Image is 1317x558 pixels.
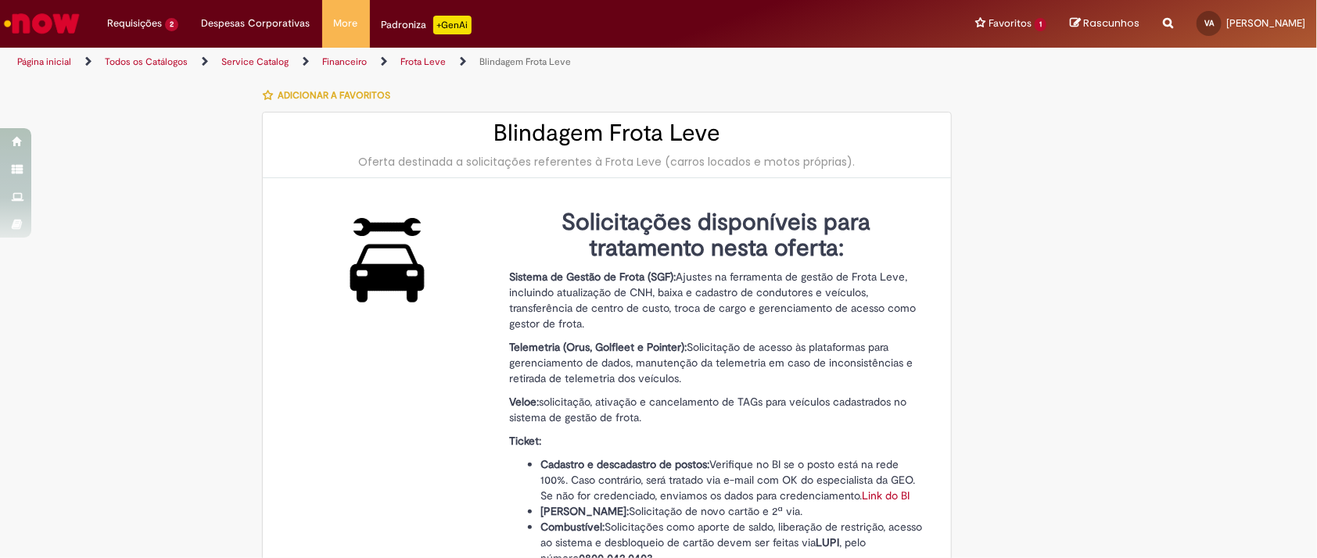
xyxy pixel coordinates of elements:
strong: Combustível: [540,520,605,534]
a: Blindagem Frota Leve [479,55,571,68]
a: Página inicial [17,55,71,68]
strong: Solicitações disponíveis para tratamento nesta oferta: [562,207,870,263]
span: Despesas Corporativas [202,16,310,31]
a: Rascunhos [1070,16,1139,31]
a: Todos os Catálogos [105,55,188,68]
strong: LUPI [816,535,839,549]
div: Padroniza [382,16,472,34]
p: +GenAi [433,16,472,34]
strong: Veloe: [509,395,539,409]
p: Solicitação de acesso às plataformas para gerenciamento de dados, manutenção da telemetria em cas... [509,339,924,386]
span: VA [1204,18,1214,28]
strong: Sistema de Gestão de Frota (SGF): [509,270,676,284]
a: Service Catalog [221,55,289,68]
span: 2 [165,18,178,31]
div: Oferta destinada a solicitações referentes à Frota Leve (carros locados e motos próprias). [278,154,935,170]
ul: Trilhas de página [12,48,867,77]
img: ServiceNow [2,8,82,39]
img: Blindagem Frota Leve [335,209,440,310]
span: Requisições [107,16,162,31]
a: Financeiro [322,55,367,68]
h2: Blindagem Frota Leve [278,120,935,146]
span: 1 [1035,18,1046,31]
p: Ajustes na ferramenta de gestão de Frota Leve, incluindo atualização de CNH, baixa e cadastro de ... [509,269,924,331]
li: Solicitação de novo cartão e 2ª via. [540,503,924,519]
span: Favoritos [989,16,1032,31]
span: More [334,16,358,31]
a: Frota Leve [400,55,446,68]
strong: Telemetria (Orus, Golfleet e Pointer): [509,340,687,354]
li: Verifique no BI se o posto está na rede 100%. Caso contrário, será tratado via e-mail com OK do e... [540,456,924,503]
span: Adicionar a Favoritos [278,89,390,102]
p: solicitação, ativação e cancelamento de TAGs para veículos cadastrados no sistema de gestão de fr... [509,394,924,425]
span: Rascunhos [1083,16,1139,30]
strong: [PERSON_NAME]: [540,504,629,518]
strong: Cadastro e descadastro de postos: [540,457,709,471]
a: Link do BI [862,488,910,503]
button: Adicionar a Favoritos [262,79,399,112]
span: [PERSON_NAME] [1226,16,1305,30]
strong: Ticket: [509,434,541,448]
